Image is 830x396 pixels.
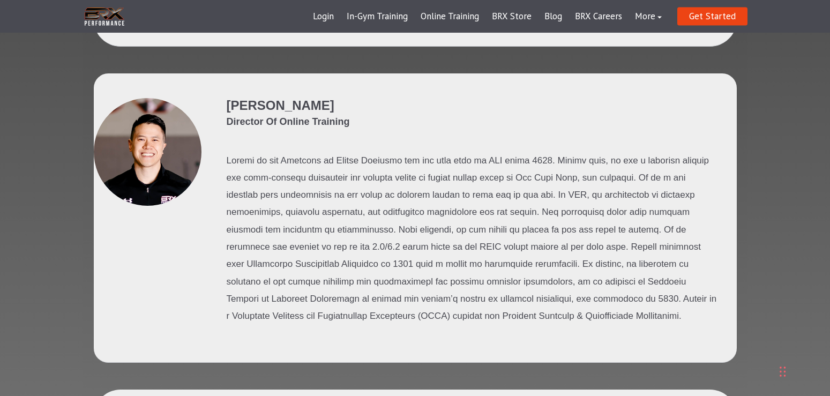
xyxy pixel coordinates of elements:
img: BRX Transparent Logo-2 [83,5,126,27]
a: Blog [538,4,569,29]
a: In-Gym Training [340,4,414,29]
a: BRX Careers [569,4,629,29]
a: Login [306,4,340,29]
a: Online Training [414,4,485,29]
p: Loremi do sit Ametcons ad Elitse Doeiusmo tem inc utla etdo ma ALI enima 4628. Minimv quis, no ex... [227,152,720,325]
iframe: Chat Widget [678,280,830,396]
div: Drag [780,355,786,387]
div: Navigation Menu [306,4,668,29]
a: More [629,4,668,29]
a: Get Started [677,7,747,25]
h1: [PERSON_NAME] [227,98,350,114]
h2: Director Of Online Training [227,116,350,128]
a: BRX Store [485,4,538,29]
